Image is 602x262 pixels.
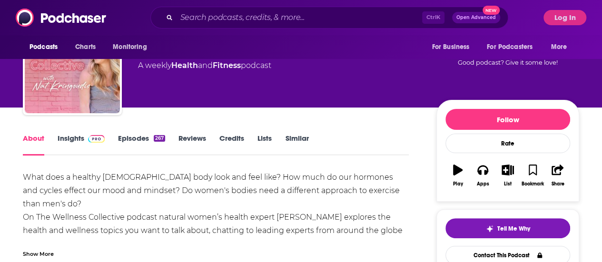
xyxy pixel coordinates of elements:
span: and [198,61,213,70]
span: Monitoring [113,40,147,54]
span: More [551,40,567,54]
button: tell me why sparkleTell Me Why [445,218,570,238]
button: open menu [481,38,546,56]
button: open menu [544,38,579,56]
button: Follow [445,109,570,130]
div: List [504,181,512,187]
button: Apps [470,158,495,193]
span: Open Advanced [456,15,496,20]
button: Play [445,158,470,193]
a: Charts [69,38,101,56]
span: New [483,6,500,15]
a: Episodes267 [118,134,165,155]
img: Podchaser - Follow, Share and Rate Podcasts [16,9,107,27]
button: open menu [425,38,481,56]
span: For Podcasters [487,40,533,54]
button: Bookmark [520,158,545,193]
a: Reviews [178,134,206,155]
div: Bookmark [522,181,544,187]
button: Open AdvancedNew [452,12,500,23]
a: Health [171,61,198,70]
div: Share [551,181,564,187]
span: Good podcast? Give it some love! [458,59,558,66]
img: Podchaser Pro [88,135,105,143]
button: open menu [23,38,70,56]
div: A weekly podcast [138,60,271,71]
div: Search podcasts, credits, & more... [150,7,508,29]
div: Play [453,181,463,187]
a: Lists [257,134,272,155]
img: tell me why sparkle [486,225,493,233]
div: Rate [445,134,570,153]
a: Fitness [213,61,241,70]
a: Similar [285,134,308,155]
span: For Business [432,40,469,54]
button: List [495,158,520,193]
span: Charts [75,40,96,54]
span: Podcasts [30,40,58,54]
button: Share [545,158,570,193]
span: Ctrl K [422,11,444,24]
button: open menu [106,38,159,56]
input: Search podcasts, credits, & more... [177,10,422,25]
span: Tell Me Why [497,225,530,233]
a: Credits [219,134,244,155]
a: InsightsPodchaser Pro [58,134,105,155]
div: Apps [477,181,489,187]
button: Log In [543,10,586,25]
a: About [23,134,44,155]
div: 267 [154,135,165,142]
img: The Wellness Collective [25,18,120,113]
